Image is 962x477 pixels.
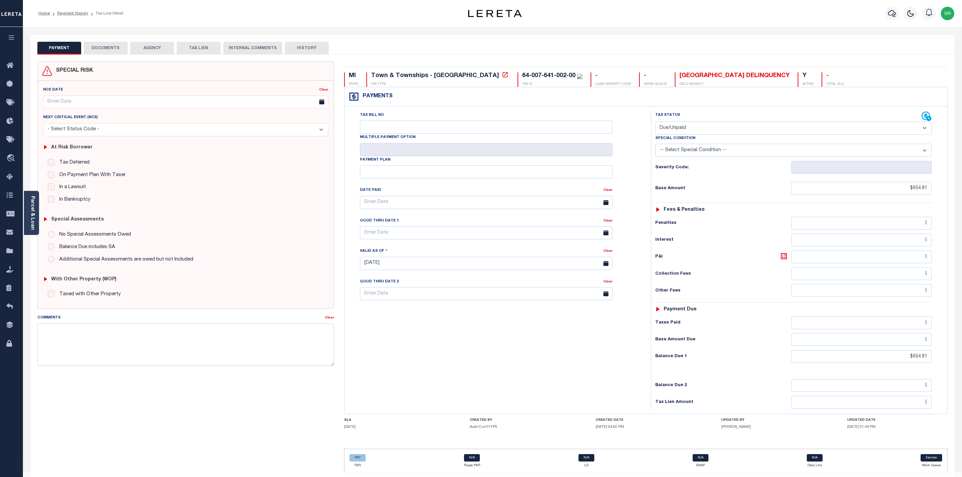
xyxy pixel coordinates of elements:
[130,42,174,55] button: AGENCY
[53,68,93,74] h4: SPECIAL RISK
[578,463,594,468] p: LD
[791,234,932,246] input: $
[941,7,954,20] img: svg+xml;base64,PHN2ZyB4bWxucz0iaHR0cDovL3d3dy53My5vcmcvMjAwMC9zdmciIHBvaW50ZXItZXZlbnRzPSJub25lIi...
[344,418,445,422] h4: SLA
[655,354,791,359] h6: Balance Due 1
[360,112,384,118] label: Tax Bill No
[350,454,366,462] a: RST
[56,171,126,179] label: On Payment Plan With Taxer
[664,307,697,312] h6: Payment due
[177,42,221,55] button: TAX LIEN
[655,165,791,170] h6: Severity Code:
[371,82,509,87] p: TAX TYPE
[807,463,823,468] p: Delq Ltrs
[921,454,942,462] a: Escrow
[655,288,791,294] h6: Other Fees
[679,82,790,87] p: DELQ AGENCY
[360,218,399,224] label: Good Thru Date 1
[360,248,388,254] label: Valid as Of
[285,42,329,55] button: HISTORY
[37,315,61,321] label: Comments
[921,463,942,468] p: Work Queue
[791,379,932,392] input: $
[56,243,115,251] label: Balance Due includes SA
[802,72,814,80] div: Y
[360,257,612,270] input: Enter Date
[596,425,696,429] h5: [DATE] 04:02 PM
[349,72,358,80] div: MI
[360,157,390,163] label: Payment Plan
[30,196,35,230] a: Parcel & Loan
[43,87,63,93] label: NCE Date
[51,217,104,223] h6: Special Assessments
[655,320,791,326] h6: Taxes Paid
[807,454,823,462] a: N/A
[360,135,416,140] label: Multiple Payment Option
[596,418,696,422] h4: CREATED DATE
[360,188,381,193] label: Date Paid
[721,418,822,422] h4: UPDATED BY
[791,250,932,263] input: $
[56,183,86,191] label: In a Lawsuit
[344,425,356,429] span: [DATE]
[470,418,570,422] h4: CREATED BY
[826,82,844,87] p: TOTAL DLQ
[38,11,50,15] a: Home
[802,82,814,87] p: ACTIVE
[679,72,790,80] div: [GEOGRAPHIC_DATA] DELINQUENCY
[655,136,695,141] label: Special Condition
[655,252,791,262] h6: P&I
[791,217,932,230] input: $
[359,93,393,100] h4: Payments
[791,284,932,297] input: $
[644,72,667,80] div: -
[360,196,612,209] input: Enter Date
[664,207,704,213] h6: Fees & Penalties
[522,73,575,79] div: 64-007-641-002-00
[655,400,791,405] h6: Tax Lien Amount
[360,279,399,285] label: Good Thru Date 2
[371,73,499,79] div: Town & Townships - [GEOGRAPHIC_DATA]
[655,271,791,277] h6: Collection Fees
[522,82,583,87] p: TAX ID
[350,463,366,468] p: TBR
[325,316,334,319] a: Clear
[791,182,932,195] input: $
[56,196,91,204] label: In Bankruptcy
[655,337,791,342] h6: Base Amount Due
[655,237,791,243] h6: Interest
[57,11,88,15] a: Payment History
[464,463,480,468] p: Payee PMT
[56,159,90,167] label: Tax Deferred
[360,226,612,239] input: Enter Date
[360,287,612,300] input: Enter Date
[791,350,932,363] input: $
[655,112,680,118] label: Tax Status
[791,316,932,329] input: $
[56,291,121,298] label: Taxed with Other Property
[644,82,667,87] p: WORK QUEUE
[319,88,328,92] a: Clear
[43,115,98,121] label: Next Critical Event (NCE)
[223,42,282,55] button: INTERNAL COMMENTS
[464,454,480,462] a: N/A
[847,418,948,422] h4: UPDATED DATE
[37,42,81,55] button: PAYMENT
[603,219,612,223] a: Clear
[84,42,128,55] button: DOCUMENTS
[791,333,932,346] input: $
[349,82,358,87] p: STATE
[51,145,93,150] h6: At Risk Borrower
[721,425,822,429] h5: [PERSON_NAME]
[655,220,791,226] h6: Penalties
[6,154,17,163] i: travel_explore
[51,277,117,282] h6: with Other Property (WOP)
[826,72,844,80] div: -
[603,280,612,283] a: Clear
[693,463,708,468] p: SNAP
[791,267,932,280] input: $
[56,231,131,239] label: No Special Assessments Owed
[56,256,193,264] label: Additional Special Assessments are owed but not Included
[847,425,948,429] h5: [DATE] 01:44 PM
[603,249,612,253] a: Clear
